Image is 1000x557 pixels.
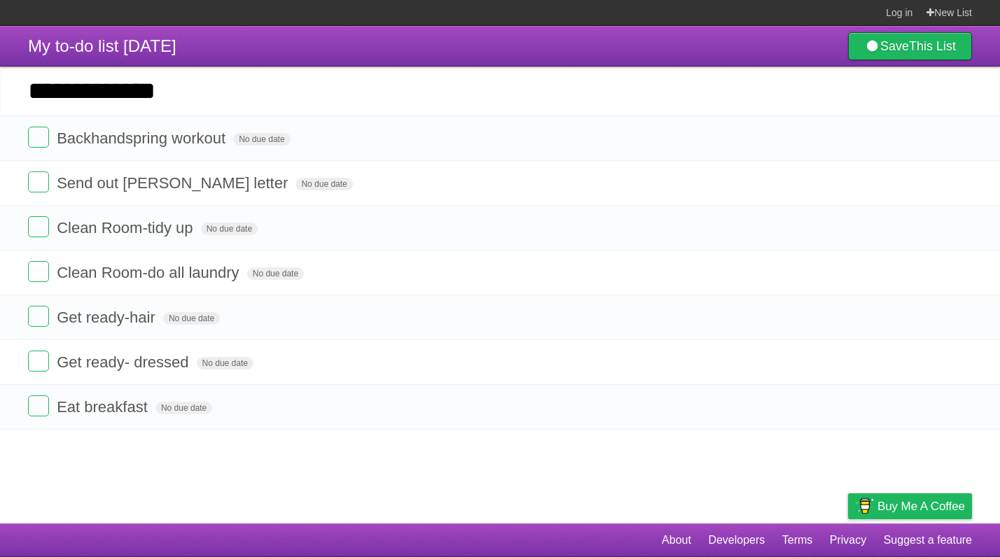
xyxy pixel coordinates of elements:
[848,32,972,60] a: SaveThis List
[28,171,49,192] label: Done
[28,261,49,282] label: Done
[28,36,176,55] span: My to-do list [DATE]
[57,174,291,192] span: Send out [PERSON_NAME] letter
[28,395,49,416] label: Done
[247,267,304,280] span: No due date
[57,353,192,371] span: Get ready- dressed
[57,264,242,281] span: Clean Room-do all laundry
[662,527,691,554] a: About
[884,527,972,554] a: Suggest a feature
[233,133,290,146] span: No due date
[855,494,874,518] img: Buy me a coffee
[201,223,258,235] span: No due date
[28,306,49,327] label: Done
[197,357,254,369] span: No due date
[877,494,965,519] span: Buy me a coffee
[28,127,49,148] label: Done
[296,178,352,190] span: No due date
[782,527,813,554] a: Terms
[909,39,956,53] b: This List
[163,312,220,325] span: No due date
[57,398,151,416] span: Eat breakfast
[155,402,212,414] span: No due date
[57,309,159,326] span: Get ready-hair
[708,527,765,554] a: Developers
[848,493,972,519] a: Buy me a coffee
[28,216,49,237] label: Done
[830,527,866,554] a: Privacy
[28,351,49,372] label: Done
[57,129,229,147] span: Backhandspring workout
[57,219,196,237] span: Clean Room-tidy up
